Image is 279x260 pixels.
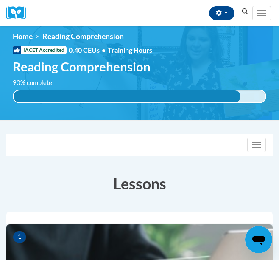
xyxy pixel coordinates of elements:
img: Logo brand [6,6,32,20]
h3: Lessons [6,173,273,194]
span: IACET Accredited [13,46,67,54]
a: Home [13,32,33,41]
span: Training Hours [108,46,152,54]
iframe: Button to launch messaging window [245,226,272,253]
button: Account Settings [209,6,234,20]
span: 0.40 CEUs [69,45,108,55]
span: • [102,46,106,54]
a: Cox Campus [6,6,32,20]
div: 90% complete [14,90,240,102]
label: 90% complete [13,78,61,88]
span: Reading Comprehension [13,59,151,74]
span: 1 [13,231,26,243]
button: Search [239,7,251,17]
span: Reading Comprehension [42,32,124,41]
